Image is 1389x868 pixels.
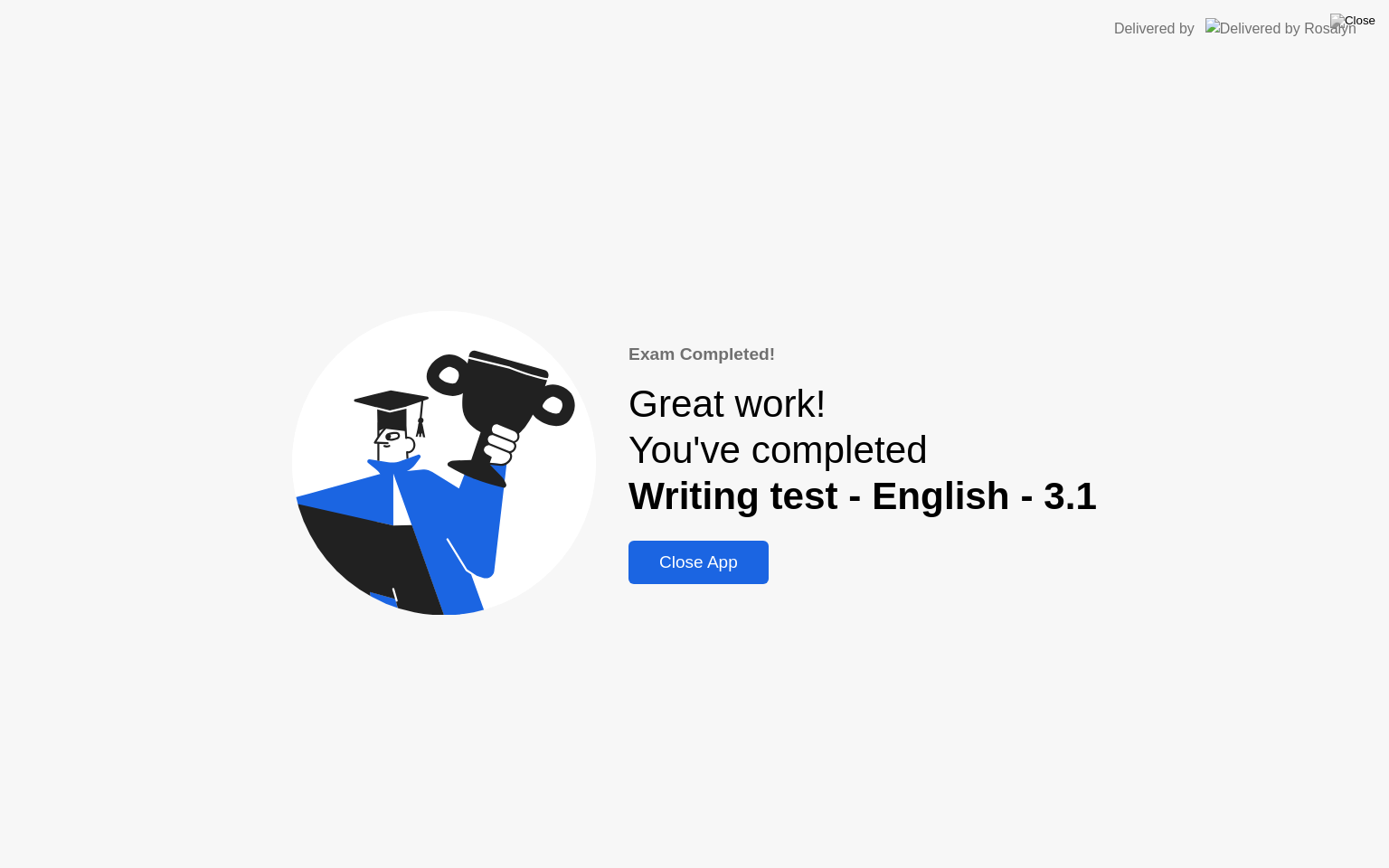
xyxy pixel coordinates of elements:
b: Writing test - English - 3.1 [628,475,1097,517]
div: Close App [634,552,763,572]
img: Close [1330,14,1375,28]
div: Exam Completed! [628,342,1097,368]
button: Close App [628,541,769,584]
div: Great work! You've completed [628,382,1097,519]
div: Delivered by [1114,18,1195,40]
img: Delivered by Rosalyn [1205,18,1356,39]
